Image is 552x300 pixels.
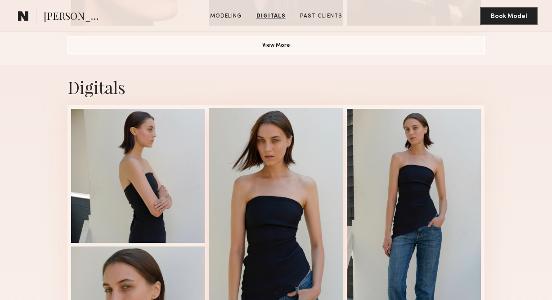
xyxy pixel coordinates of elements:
[67,36,485,54] button: View More
[480,7,538,25] button: Book Model
[253,12,289,20] a: Digitals
[206,12,246,20] a: Modeling
[67,76,485,98] div: Digitals
[480,12,538,19] a: Book Model
[296,12,346,20] a: Past Clients
[44,9,106,25] span: [PERSON_NAME]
